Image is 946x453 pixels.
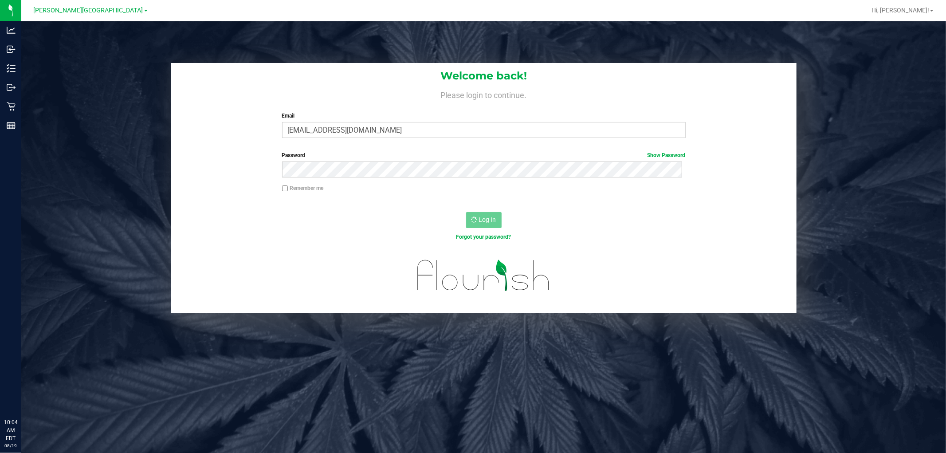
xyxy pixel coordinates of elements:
span: Log In [479,216,496,223]
img: flourish_logo.svg [405,250,562,300]
h4: Please login to continue. [171,89,797,99]
inline-svg: Reports [7,121,16,130]
inline-svg: Retail [7,102,16,111]
h1: Welcome back! [171,70,797,82]
a: Forgot your password? [456,234,511,240]
inline-svg: Outbound [7,83,16,92]
inline-svg: Inventory [7,64,16,73]
button: Log In [466,212,502,228]
a: Show Password [648,152,686,158]
span: Hi, [PERSON_NAME]! [871,7,929,14]
span: [PERSON_NAME][GEOGRAPHIC_DATA] [34,7,143,14]
label: Email [282,112,686,120]
input: Remember me [282,185,288,192]
inline-svg: Inbound [7,45,16,54]
p: 08/19 [4,442,17,449]
inline-svg: Analytics [7,26,16,35]
label: Remember me [282,184,324,192]
span: Password [282,152,306,158]
p: 10:04 AM EDT [4,418,17,442]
